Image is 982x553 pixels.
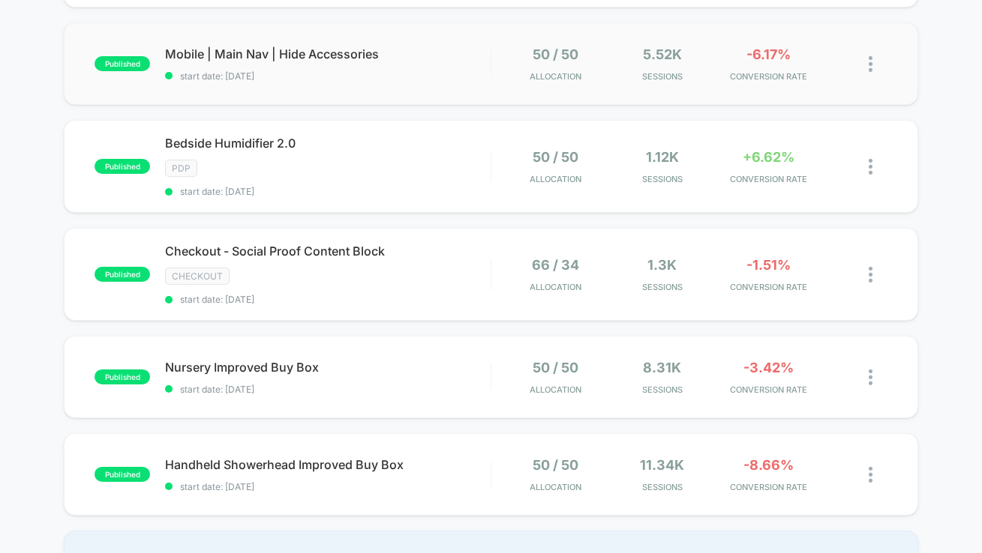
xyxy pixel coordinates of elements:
[533,46,579,62] span: 50 / 50
[165,70,491,82] span: start date: [DATE]
[165,268,230,285] span: CHECKOUT
[869,467,872,483] img: close
[869,56,872,72] img: close
[869,159,872,175] img: close
[95,56,150,71] span: published
[530,482,582,492] span: Allocation
[613,482,712,492] span: Sessions
[165,384,491,395] span: start date: [DATE]
[613,384,712,395] span: Sessions
[165,186,491,197] span: start date: [DATE]
[647,257,677,273] span: 1.3k
[530,282,582,292] span: Allocation
[533,360,579,375] span: 50 / 50
[743,457,794,473] span: -8.66%
[165,457,491,472] span: Handheld Showerhead Improved Buy Box
[643,360,681,375] span: 8.31k
[95,467,150,482] span: published
[530,174,582,184] span: Allocation
[533,149,579,165] span: 50 / 50
[613,174,712,184] span: Sessions
[719,482,818,492] span: CONVERSION RATE
[646,149,679,165] span: 1.12k
[719,71,818,82] span: CONVERSION RATE
[743,360,794,375] span: -3.42%
[530,71,582,82] span: Allocation
[165,481,491,492] span: start date: [DATE]
[95,267,150,282] span: published
[165,360,491,375] span: Nursery Improved Buy Box
[746,46,791,62] span: -6.17%
[746,257,791,273] span: -1.51%
[165,160,197,177] span: PDP
[613,282,712,292] span: Sessions
[165,244,491,259] span: Checkout - Social Proof Content Block
[719,384,818,395] span: CONVERSION RATE
[719,174,818,184] span: CONVERSION RATE
[743,149,794,165] span: +6.62%
[165,46,491,61] span: Mobile | Main Nav | Hide Accessories
[643,46,682,62] span: 5.52k
[533,457,579,473] span: 50 / 50
[165,294,491,305] span: start date: [DATE]
[719,282,818,292] span: CONVERSION RATE
[533,257,580,273] span: 66 / 34
[95,159,150,174] span: published
[95,369,150,384] span: published
[530,384,582,395] span: Allocation
[613,71,712,82] span: Sessions
[869,369,872,385] img: close
[165,136,491,151] span: Bedside Humidifier 2.0
[869,267,872,282] img: close
[640,457,684,473] span: 11.34k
